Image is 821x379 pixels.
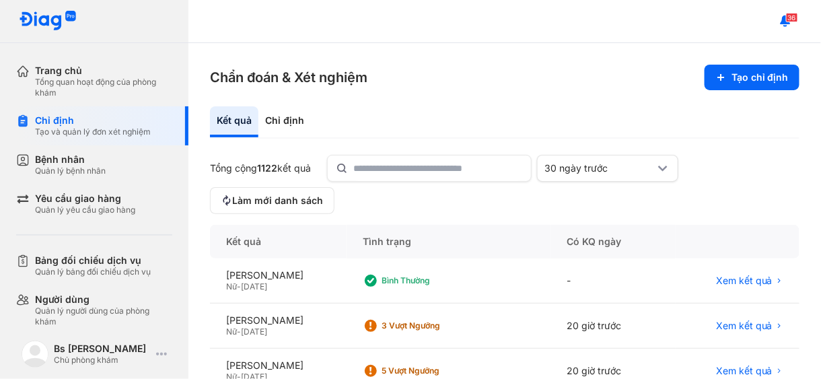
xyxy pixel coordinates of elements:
div: [PERSON_NAME] [226,359,330,372]
span: [DATE] [241,326,267,337]
div: Bs [PERSON_NAME] [54,343,151,355]
div: Tổng cộng kết quả [210,162,311,174]
h3: Chẩn đoán & Xét nghiệm [210,68,367,87]
div: Chỉ định [258,106,311,137]
div: Trang chủ [35,65,172,77]
div: 30 ngày trước [544,162,655,174]
div: 3 Vượt ngưỡng [382,320,489,331]
button: Tạo chỉ định [705,65,799,90]
span: Xem kết quả [716,320,773,332]
div: Quản lý yêu cầu giao hàng [35,205,135,215]
div: Bình thường [382,275,489,286]
div: Bệnh nhân [35,153,106,166]
button: Làm mới danh sách [210,187,334,214]
span: 36 [786,13,798,22]
img: logo [22,341,48,368]
span: Nữ [226,281,237,291]
span: - [237,326,241,337]
div: Tạo và quản lý đơn xét nghiệm [35,127,151,137]
div: Chủ phòng khám [54,355,151,366]
span: Xem kết quả [716,365,773,377]
div: Tổng quan hoạt động của phòng khám [35,77,172,98]
div: Có KQ ngày [550,225,675,259]
div: Bảng đối chiếu dịch vụ [35,254,151,267]
div: [PERSON_NAME] [226,269,330,281]
div: [PERSON_NAME] [226,314,330,326]
span: Nữ [226,326,237,337]
div: 20 giờ trước [550,304,675,349]
div: Quản lý bệnh nhân [35,166,106,176]
div: Quản lý bảng đối chiếu dịch vụ [35,267,151,277]
span: Làm mới danh sách [232,195,323,207]
div: - [550,259,675,304]
div: Kết quả [210,225,347,259]
div: Yêu cầu giao hàng [35,193,135,205]
span: - [237,281,241,291]
span: 1122 [257,162,277,174]
div: Tình trạng [347,225,551,259]
img: logo [19,11,77,32]
div: Chỉ định [35,114,151,127]
span: [DATE] [241,281,267,291]
span: Xem kết quả [716,275,773,287]
div: 5 Vượt ngưỡng [382,366,489,376]
div: Kết quả [210,106,258,137]
div: Người dùng [35,294,172,306]
div: Quản lý người dùng của phòng khám [35,306,172,327]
